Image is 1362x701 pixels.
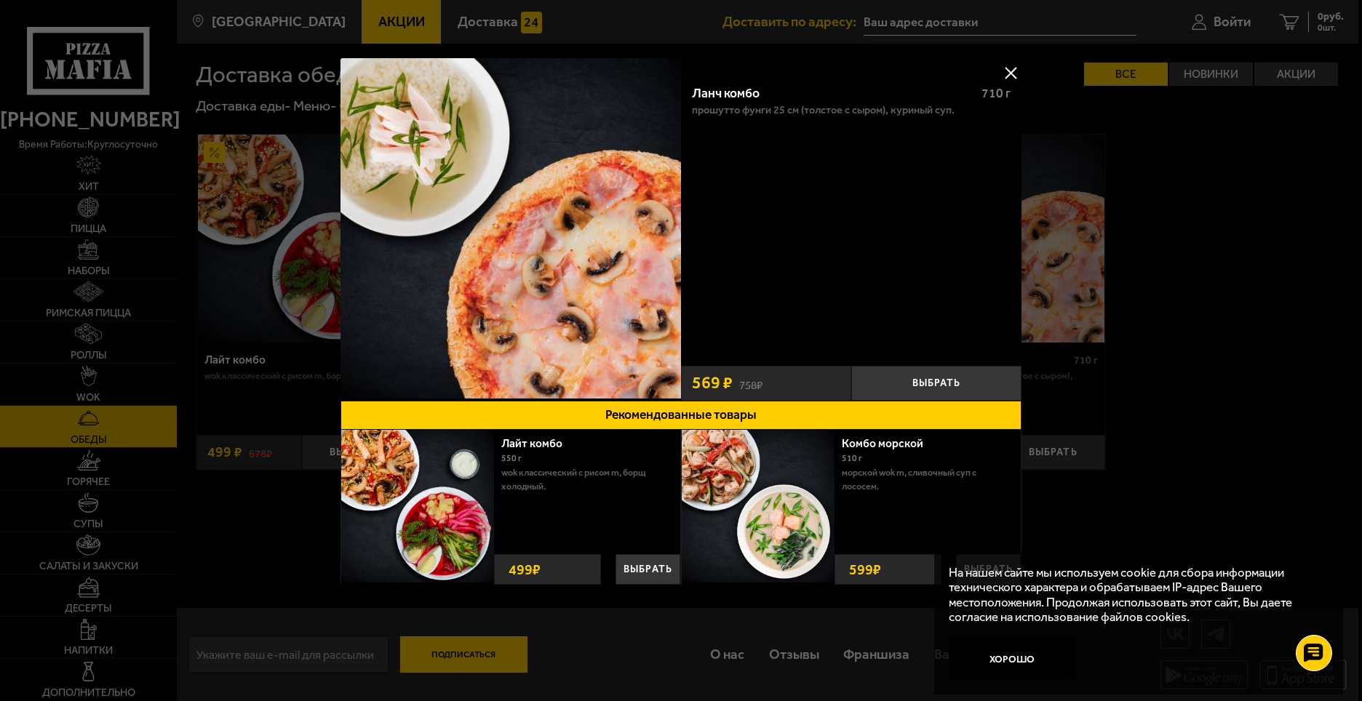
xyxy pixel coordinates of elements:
button: Хорошо [949,638,1077,681]
strong: 499 ₽ [505,555,544,584]
a: Ланч комбо [340,58,681,401]
p: Морской Wok M, Сливочный суп с лососем. [842,465,1010,494]
p: Wok классический с рисом M, Борщ холодный. [501,465,669,494]
span: 510 г [842,453,862,463]
button: Выбрать [851,366,1021,401]
a: Комбо морской [842,436,938,450]
s: 758 ₽ [739,376,762,390]
img: Ланч комбо [340,58,681,398]
strong: 599 ₽ [845,555,885,584]
p: Прошутто Фунги 25 см (толстое с сыром), Куриный суп. [692,105,955,116]
button: Рекомендованные товары [340,401,1021,430]
button: Выбрать [616,554,680,585]
a: Лайт комбо [501,436,577,450]
span: 550 г [501,453,522,463]
div: Ланч комбо [692,86,970,101]
span: 710 г [981,86,1011,100]
p: На нашем сайте мы используем cookie для сбора информации технического характера и обрабатываем IP... [949,565,1321,624]
span: 569 ₽ [692,374,733,391]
